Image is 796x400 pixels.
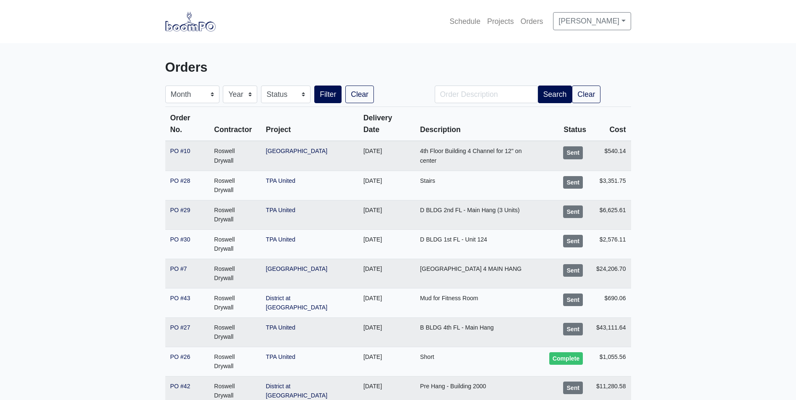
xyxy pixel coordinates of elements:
[415,171,544,200] td: Stairs
[170,383,191,390] a: PO #42
[358,317,415,347] td: [DATE]
[170,236,191,243] a: PO #30
[553,12,631,30] a: [PERSON_NAME]
[261,107,358,141] th: Project
[435,86,538,103] input: Order Description
[591,317,631,347] td: $43,111.64
[591,200,631,229] td: $6,625.61
[358,259,415,288] td: [DATE]
[517,12,547,31] a: Orders
[591,141,631,171] td: $540.14
[209,229,261,259] td: Roswell Drywall
[170,265,187,272] a: PO #7
[415,107,544,141] th: Description
[266,236,295,243] a: TPA United
[415,200,544,229] td: D BLDG 2nd FL - Main Hang (3 Units)
[266,177,295,184] a: TPA United
[170,353,191,360] a: PO #26
[563,323,583,335] div: Sent
[209,347,261,376] td: Roswell Drywall
[563,235,583,247] div: Sent
[549,352,583,365] div: Complete
[563,176,583,189] div: Sent
[209,141,261,171] td: Roswell Drywall
[165,12,216,31] img: boomPO
[415,141,544,171] td: 4th Floor Building 4 Channel for 12" on center
[446,12,484,31] a: Schedule
[591,171,631,200] td: $3,351.75
[266,148,328,154] a: [GEOGRAPHIC_DATA]
[563,382,583,394] div: Sent
[170,177,191,184] a: PO #28
[266,207,295,213] a: TPA United
[266,265,328,272] a: [GEOGRAPHIC_DATA]
[563,146,583,159] div: Sent
[170,324,191,331] a: PO #27
[170,207,191,213] a: PO #29
[591,229,631,259] td: $2,576.11
[591,288,631,317] td: $690.06
[563,205,583,218] div: Sent
[544,107,591,141] th: Status
[415,317,544,347] td: B BLDG 4th FL - Main Hang
[266,353,295,360] a: TPA United
[170,295,191,301] a: PO #43
[165,107,209,141] th: Order No.
[266,295,328,311] a: District at [GEOGRAPHIC_DATA]
[538,86,572,103] button: Search
[358,171,415,200] td: [DATE]
[266,324,295,331] a: TPA United
[345,86,374,103] a: Clear
[209,107,261,141] th: Contractor
[563,294,583,306] div: Sent
[484,12,517,31] a: Projects
[591,259,631,288] td: $24,206.70
[314,86,342,103] button: Filter
[358,141,415,171] td: [DATE]
[266,383,328,399] a: District at [GEOGRAPHIC_DATA]
[415,288,544,317] td: Mud for Fitness Room
[563,264,583,277] div: Sent
[415,259,544,288] td: [GEOGRAPHIC_DATA] 4 MAIN HANG
[591,107,631,141] th: Cost
[358,107,415,141] th: Delivery Date
[358,347,415,376] td: [DATE]
[209,288,261,317] td: Roswell Drywall
[415,347,544,376] td: Short
[165,60,392,75] h3: Orders
[572,86,600,103] a: Clear
[209,259,261,288] td: Roswell Drywall
[591,347,631,376] td: $1,055.56
[209,317,261,347] td: Roswell Drywall
[209,200,261,229] td: Roswell Drywall
[358,200,415,229] td: [DATE]
[358,288,415,317] td: [DATE]
[170,148,191,154] a: PO #10
[415,229,544,259] td: D BLDG 1st FL - Unit 124
[209,171,261,200] td: Roswell Drywall
[358,229,415,259] td: [DATE]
